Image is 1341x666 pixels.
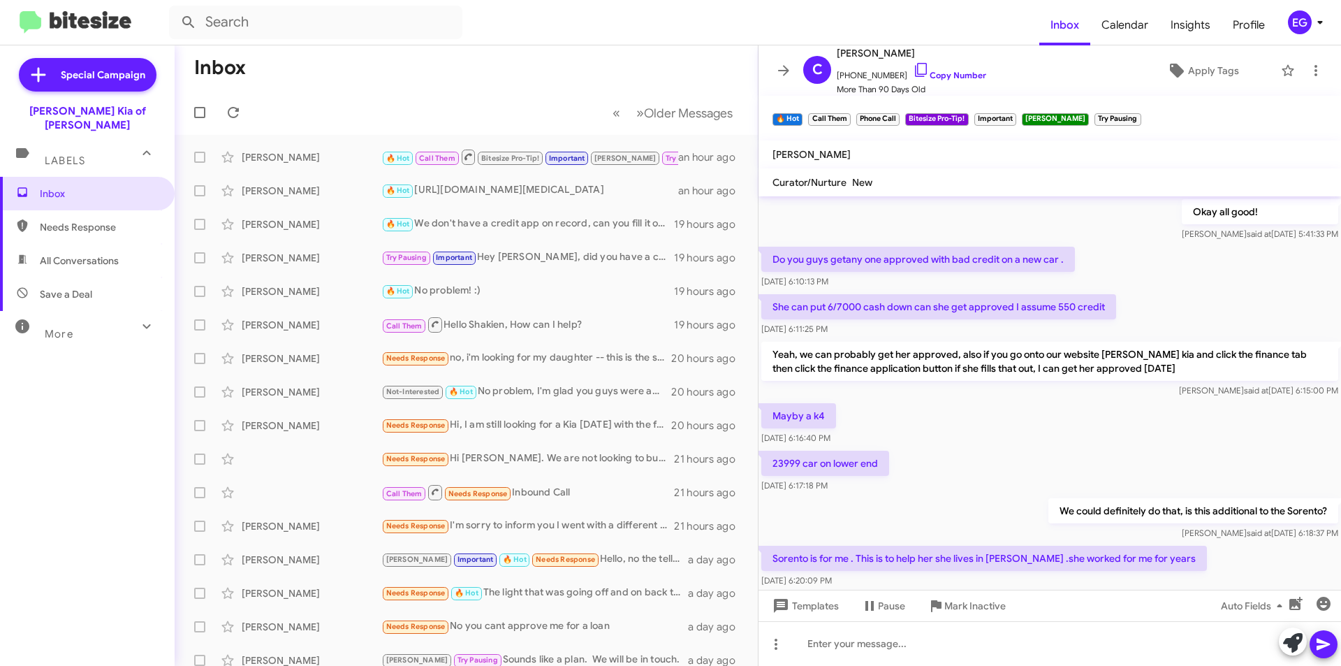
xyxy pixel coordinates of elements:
[674,318,747,332] div: 19 hours ago
[381,551,688,567] div: Hello, no the telluride S that might have been in our budget sold.
[1222,5,1276,45] a: Profile
[242,318,381,332] div: [PERSON_NAME]
[503,555,527,564] span: 🔥 Hot
[1159,5,1222,45] a: Insights
[549,154,585,163] span: Important
[837,82,986,96] span: More Than 90 Days Old
[386,154,410,163] span: 🔥 Hot
[1244,385,1268,396] span: said at
[381,148,678,166] div: Good morning, [PERSON_NAME]! Its [PERSON_NAME] over at [GEOGRAPHIC_DATA], seeing if you got time ...
[386,219,410,229] span: 🔥 Hot
[772,113,803,126] small: 🔥 Hot
[761,575,832,586] span: [DATE] 6:20:09 PM
[381,249,674,266] div: Hey [PERSON_NAME], did you have a chance to check out the link I sent you?
[674,284,747,298] div: 19 hours ago
[1188,58,1239,83] span: Apply Tags
[242,419,381,433] div: [PERSON_NAME]
[1247,528,1271,538] span: said at
[40,220,159,234] span: Needs Response
[481,154,539,163] span: Bitesize Pro-Tip!
[45,154,85,167] span: Labels
[916,593,1017,618] button: Mark Inactive
[1090,5,1159,45] a: Calendar
[761,294,1116,319] p: She can put 6/7000 cash down can she get approved I assume 550 credit
[628,99,741,127] button: Next
[1131,58,1274,83] button: Apply Tags
[1039,5,1090,45] a: Inbox
[837,45,986,61] span: [PERSON_NAME]
[61,68,145,82] span: Special Campaign
[812,59,823,81] span: C
[761,546,1207,571] p: Sorento is for me . This is to help her she lives in [PERSON_NAME] .she worked for me for years
[974,113,1016,126] small: Important
[671,385,747,399] div: 20 hours ago
[1276,10,1326,34] button: EG
[636,104,644,122] span: »
[1210,593,1299,618] button: Auto Fields
[688,586,747,600] div: a day ago
[19,58,156,92] a: Special Campaign
[644,106,733,121] span: Older Messages
[386,421,446,430] span: Needs Response
[761,342,1338,381] p: Yeah, we can probably get her approved, also if you go onto our website [PERSON_NAME] kia and cli...
[448,489,508,498] span: Needs Response
[386,454,446,463] span: Needs Response
[45,328,73,340] span: More
[878,593,905,618] span: Pause
[674,217,747,231] div: 19 hours ago
[381,350,671,366] div: no, i'm looking for my daughter -- this is the style she wants. I'll keep looking, thank you
[242,184,381,198] div: [PERSON_NAME]
[386,521,446,530] span: Needs Response
[759,593,850,618] button: Templates
[761,247,1075,272] p: Do you guys getany one approved with bad credit on a new car .
[1048,498,1338,523] p: We could definitely do that, is this additional to the Sorento?
[386,622,446,631] span: Needs Response
[678,150,747,164] div: an hour ago
[419,154,455,163] span: Call Them
[837,61,986,82] span: [PHONE_NUMBER]
[381,585,688,601] div: The light that was going off and on back to normal. If it happens again I'll call for another app...
[594,154,657,163] span: [PERSON_NAME]
[386,489,423,498] span: Call Them
[242,251,381,265] div: [PERSON_NAME]
[605,99,741,127] nav: Page navigation example
[674,486,747,500] div: 21 hours ago
[436,253,472,262] span: Important
[242,586,381,600] div: [PERSON_NAME]
[1221,593,1288,618] span: Auto Fields
[386,387,440,396] span: Not-Interested
[678,184,747,198] div: an hour ago
[688,553,747,567] div: a day ago
[772,148,851,161] span: [PERSON_NAME]
[666,154,706,163] span: Try Pausing
[1182,528,1338,538] span: [PERSON_NAME] [DATE] 6:18:37 PM
[856,113,900,126] small: Phone Call
[242,217,381,231] div: [PERSON_NAME]
[457,656,498,665] span: Try Pausing
[674,251,747,265] div: 19 hours ago
[242,284,381,298] div: [PERSON_NAME]
[944,593,1006,618] span: Mark Inactive
[40,287,92,301] span: Save a Deal
[242,553,381,567] div: [PERSON_NAME]
[381,182,678,198] div: [URL][DOMAIN_NAME][MEDICAL_DATA]
[1182,199,1338,224] p: Okay all good!
[40,254,119,268] span: All Conversations
[169,6,462,39] input: Search
[674,519,747,533] div: 21 hours ago
[1022,113,1089,126] small: [PERSON_NAME]
[242,150,381,164] div: [PERSON_NAME]
[381,618,688,635] div: No you cant approve me for a loan
[905,113,968,126] small: Bitesize Pro-Tip!
[386,321,423,331] span: Call Them
[455,588,478,598] span: 🔥 Hot
[761,403,836,428] p: Mayby a k4
[613,104,620,122] span: «
[386,588,446,598] span: Needs Response
[381,451,674,467] div: Hi [PERSON_NAME]. We are not looking to buy right now unless one of our older cars decides for us...
[242,519,381,533] div: [PERSON_NAME]
[1094,113,1141,126] small: Try Pausing
[381,518,674,534] div: I'm sorry to inform you I went with a different option. Thank you for reaching out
